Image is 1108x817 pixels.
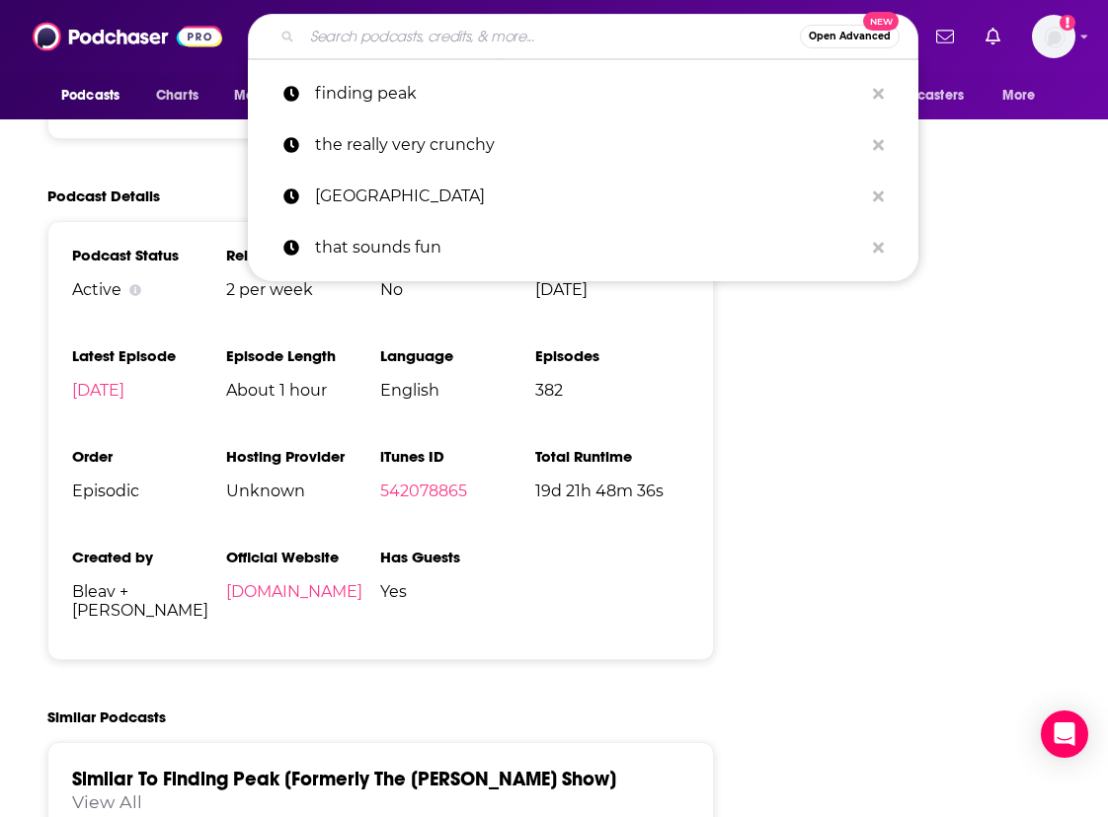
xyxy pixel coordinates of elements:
button: open menu [220,77,330,114]
a: finding peak [248,68,918,119]
a: Show notifications dropdown [978,20,1008,53]
span: About 1 hour [226,381,380,400]
span: New [863,12,899,31]
p: the really very crunchy [315,119,863,171]
div: Search podcasts, credits, & more... [248,14,918,59]
h3: Episodes [535,346,689,365]
h3: Has Guests [380,548,534,566]
a: [GEOGRAPHIC_DATA] [248,171,918,222]
button: open menu [989,77,1061,114]
span: No [380,280,534,299]
a: View All [72,791,142,812]
span: Bleav + [PERSON_NAME] [72,582,226,620]
button: open menu [47,77,145,114]
h2: Similar Podcasts [47,707,166,726]
a: Show notifications dropdown [928,20,962,53]
span: Monitoring [234,82,304,110]
span: Open Advanced [809,32,891,41]
span: More [1002,82,1036,110]
p: dadville [315,171,863,222]
h3: Podcast Status [72,246,226,264]
a: the really very crunchy [248,119,918,171]
h3: Order [72,447,226,466]
a: [DOMAIN_NAME] [226,582,362,601]
span: [DATE] [535,280,689,299]
a: Charts [143,77,210,114]
h3: iTunes ID [380,447,534,466]
a: [DATE] [72,381,124,400]
span: 19d 21h 48m 36s [535,482,689,500]
h2: Podcast Details [47,186,160,205]
a: that sounds fun [248,222,918,273]
span: 382 [535,381,689,400]
h3: Episode Length [226,346,380,365]
img: Podchaser - Follow, Share and Rate Podcasts [33,18,222,55]
button: open menu [856,77,992,114]
div: Active [72,280,226,299]
h3: Release Period [226,246,380,264]
h3: Language [380,346,534,365]
p: finding peak [315,68,863,119]
span: Logged in as AirwaveMedia [1032,15,1075,58]
div: Open Intercom Messenger [1041,710,1088,758]
button: Open AdvancedNew [800,25,900,48]
button: Show profile menu [1032,15,1075,58]
input: Search podcasts, credits, & more... [302,21,800,52]
img: User Profile [1032,15,1075,58]
svg: Add a profile image [1060,15,1075,31]
a: 542078865 [380,482,467,500]
p: that sounds fun [315,222,863,273]
span: 2 per week [226,280,380,299]
span: Unknown [226,482,380,500]
span: Podcasts [61,82,119,110]
h3: Latest Episode [72,346,226,365]
h3: Total Runtime [535,447,689,466]
span: Charts [156,82,198,110]
span: Yes [380,582,534,601]
span: Episodic [72,482,226,500]
a: Similar To Finding Peak [Formerly The [PERSON_NAME] Show] [72,767,616,791]
span: English [380,381,534,400]
h3: Hosting Provider [226,447,380,466]
h3: Created by [72,548,226,566]
h3: Official Website [226,548,380,566]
